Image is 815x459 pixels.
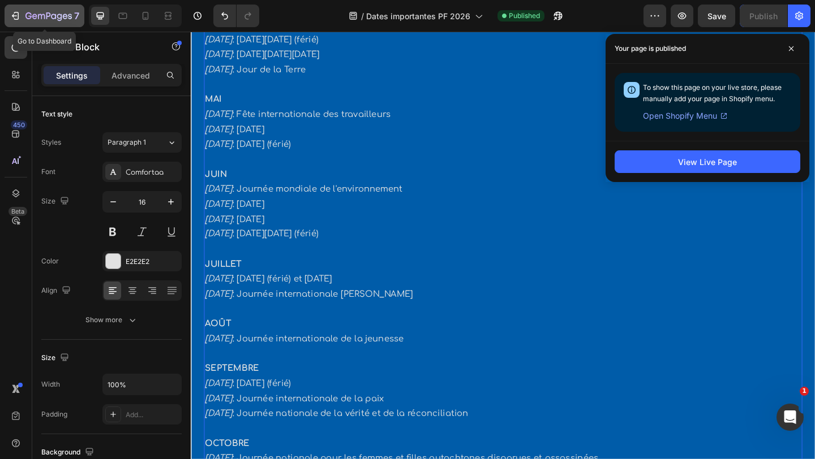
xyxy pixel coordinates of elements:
[15,33,664,50] p: : Jour de la Terre
[108,137,146,148] span: Paragraph 1
[15,163,664,180] p: : Journée mondiale de l'environnement
[15,215,45,225] i: [DATE]
[15,375,664,391] p: : [DATE] (férié)
[15,1,664,17] p: : [DATE][DATE] (férié)
[15,278,664,294] p: : Journée internationale [PERSON_NAME]
[41,409,67,419] div: Padding
[15,280,45,291] i: [DATE]
[111,70,150,81] p: Advanced
[126,410,179,420] div: Add...
[15,183,45,193] i: [DATE]
[41,167,55,177] div: Font
[15,82,664,98] p: : Fête internationale des travailleurs
[15,180,664,196] p: : [DATE]
[366,10,470,22] span: Dates importantes PF 2026
[15,361,74,371] strong: SEPTEMBRE
[15,443,63,453] strong: OCTOBRE
[41,194,71,209] div: Size
[103,374,181,395] input: Auto
[15,196,664,213] p: : [DATE]
[5,5,84,27] button: 7
[41,137,61,148] div: Styles
[41,283,73,298] div: Align
[191,32,815,459] iframe: Design area
[15,3,45,14] i: [DATE]
[740,5,787,27] button: Publish
[15,101,45,111] i: [DATE]
[15,150,39,160] strong: JUIN
[777,404,804,431] iframe: Intercom live chat
[15,20,45,30] i: [DATE]
[41,256,59,266] div: Color
[15,410,45,421] i: [DATE]
[11,120,27,129] div: 450
[749,10,778,22] div: Publish
[15,248,55,258] strong: JUILLET
[361,10,364,22] span: /
[707,11,726,21] span: Save
[41,379,60,389] div: Width
[213,5,259,27] div: Undo/Redo
[15,115,664,131] p: : [DATE] (férié)
[15,199,45,209] i: [DATE]
[15,264,45,274] i: [DATE]
[15,329,45,339] i: [DATE]
[643,83,782,103] span: To show this page on your live store, please manually add your page in Shopify menu.
[41,109,72,119] div: Text style
[15,408,664,424] p: : Journée nationale de la vérité et de la réconciliation
[800,387,809,396] span: 1
[41,310,182,330] button: Show more
[615,150,800,173] button: View Live Page
[15,391,664,408] p: : Journée internationale de la paix
[15,212,664,228] p: : [DATE][DATE] (férié)
[15,166,45,176] i: [DATE]
[15,36,45,46] i: [DATE]
[698,5,735,27] button: Save
[15,310,664,343] p: : Journée internationale de la jeunesse
[8,207,27,216] div: Beta
[509,11,540,21] span: Published
[15,313,44,323] strong: AOÛT
[41,350,71,366] div: Size
[126,257,179,267] div: E2E2E2
[15,394,45,404] i: [DATE]
[85,314,138,326] div: Show more
[15,98,664,115] p: : [DATE]
[15,17,664,33] p: : [DATE][DATE][DATE]
[126,167,179,177] div: Comfortaa
[678,156,737,168] div: View Live Page
[15,68,33,79] strong: MAI
[15,261,664,278] p: : [DATE] (férié) et [DATE]
[102,132,182,153] button: Paragraph 1
[15,378,45,388] i: [DATE]
[74,9,79,23] p: 7
[15,118,45,128] i: [DATE]
[643,109,717,123] span: Open Shopify Menu
[615,43,686,54] p: Your page is published
[55,40,151,54] p: Text Block
[15,85,45,95] i: [DATE]
[56,70,88,81] p: Settings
